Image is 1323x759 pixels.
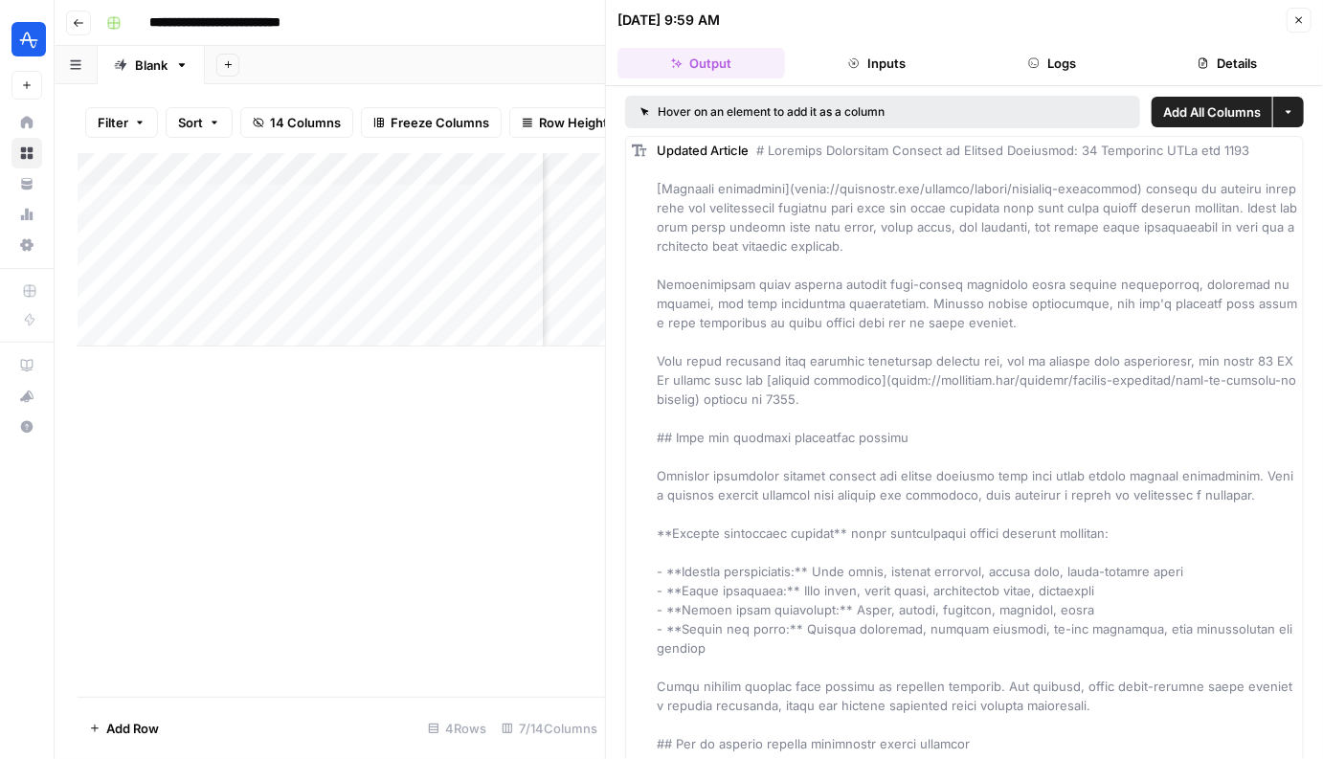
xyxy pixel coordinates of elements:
a: Settings [11,230,42,260]
img: Amplitude Logo [11,22,46,56]
span: Add All Columns [1163,102,1261,122]
button: Workspace: Amplitude [11,15,42,63]
button: Details [1144,48,1312,78]
div: 4 Rows [420,713,494,744]
button: Inputs [793,48,960,78]
div: Blank [135,56,168,75]
button: Sort [166,107,233,138]
button: Output [617,48,785,78]
button: Add Row [78,713,170,744]
span: Updated Article [657,143,749,158]
span: Filter [98,113,128,132]
span: Row Height [539,113,608,132]
span: Add Row [106,719,159,738]
button: Add All Columns [1152,97,1272,127]
span: Freeze Columns [391,113,489,132]
a: Your Data [11,168,42,199]
span: Sort [178,113,203,132]
button: Freeze Columns [361,107,502,138]
div: Hover on an element to add it as a column [640,103,1005,121]
button: Help + Support [11,412,42,442]
button: What's new? [11,381,42,412]
button: Filter [85,107,158,138]
span: 14 Columns [270,113,341,132]
button: Logs [969,48,1136,78]
a: AirOps Academy [11,350,42,381]
div: [DATE] 9:59 AM [617,11,720,30]
a: Blank [98,46,205,84]
button: 14 Columns [240,107,353,138]
div: What's new? [12,382,41,411]
div: Close [1271,50,1302,67]
a: Usage [11,199,42,230]
button: Row Height [509,107,620,138]
a: Home [11,107,42,138]
div: 7/14 Columns [494,713,605,744]
a: Browse [11,138,42,168]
